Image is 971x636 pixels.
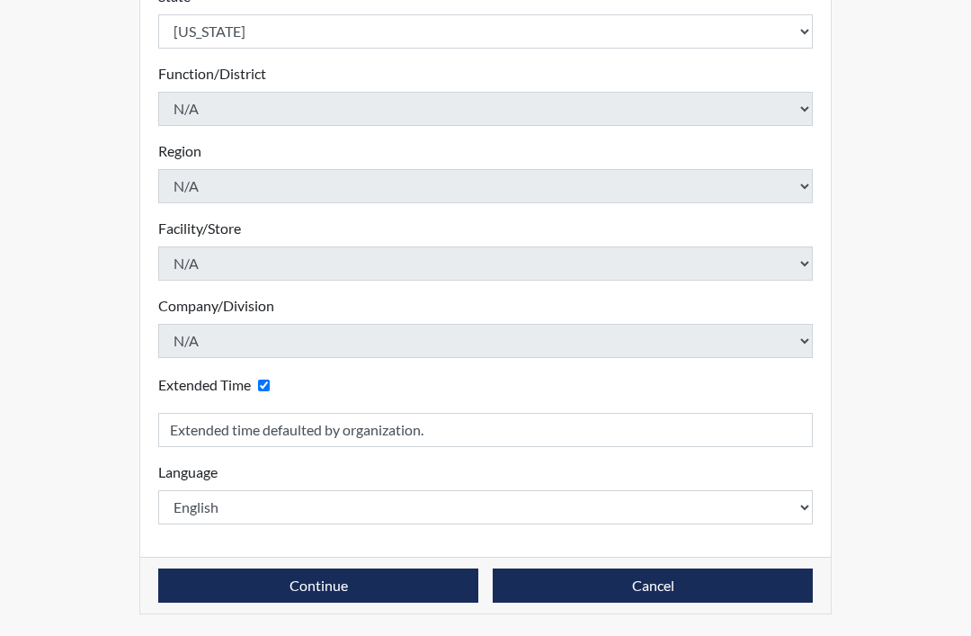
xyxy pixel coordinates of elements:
[158,413,813,447] input: Reason for Extension
[158,218,241,239] label: Facility/Store
[158,461,218,483] label: Language
[158,569,478,603] button: Continue
[158,63,266,85] label: Function/District
[493,569,813,603] button: Cancel
[158,140,201,162] label: Region
[158,295,274,317] label: Company/Division
[158,372,277,399] div: Checking this box will provide the interviewee with an accomodation of extra time to answer each ...
[158,374,251,396] label: Extended Time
